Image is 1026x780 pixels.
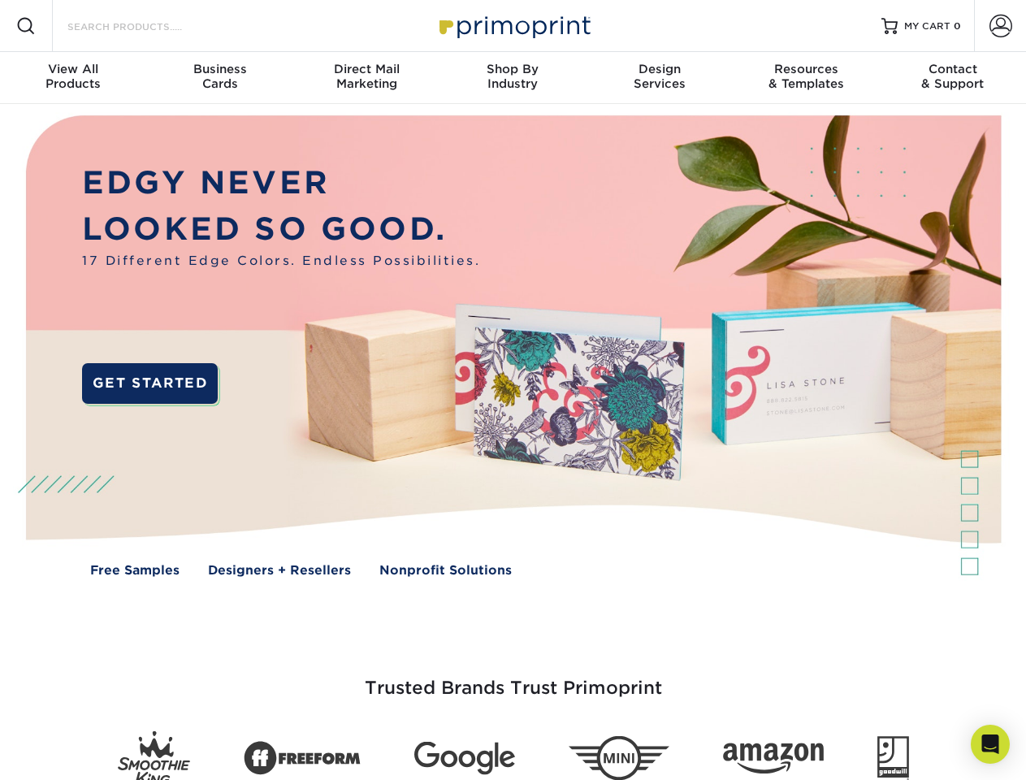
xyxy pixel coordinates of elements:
a: GET STARTED [82,363,218,404]
span: Resources [733,62,879,76]
a: Contact& Support [880,52,1026,104]
p: LOOKED SO GOOD. [82,206,480,253]
h3: Trusted Brands Trust Primoprint [38,639,989,718]
div: Cards [146,62,292,91]
p: EDGY NEVER [82,160,480,206]
a: Resources& Templates [733,52,879,104]
img: Primoprint [432,8,595,43]
a: Shop ByIndustry [439,52,586,104]
a: Nonprofit Solutions [379,561,512,580]
span: Contact [880,62,1026,76]
a: Designers + Resellers [208,561,351,580]
div: Marketing [293,62,439,91]
img: Amazon [723,743,824,774]
div: Open Intercom Messenger [971,725,1010,764]
a: Free Samples [90,561,180,580]
div: & Templates [733,62,879,91]
img: Google [414,742,515,775]
a: BusinessCards [146,52,292,104]
span: 0 [954,20,961,32]
div: Services [587,62,733,91]
span: 17 Different Edge Colors. Endless Possibilities. [82,252,480,271]
span: MY CART [904,19,950,33]
a: Direct MailMarketing [293,52,439,104]
div: Industry [439,62,586,91]
span: Direct Mail [293,62,439,76]
input: SEARCH PRODUCTS..... [66,16,224,36]
div: & Support [880,62,1026,91]
a: DesignServices [587,52,733,104]
span: Design [587,62,733,76]
span: Shop By [439,62,586,76]
span: Business [146,62,292,76]
img: Goodwill [877,736,909,780]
